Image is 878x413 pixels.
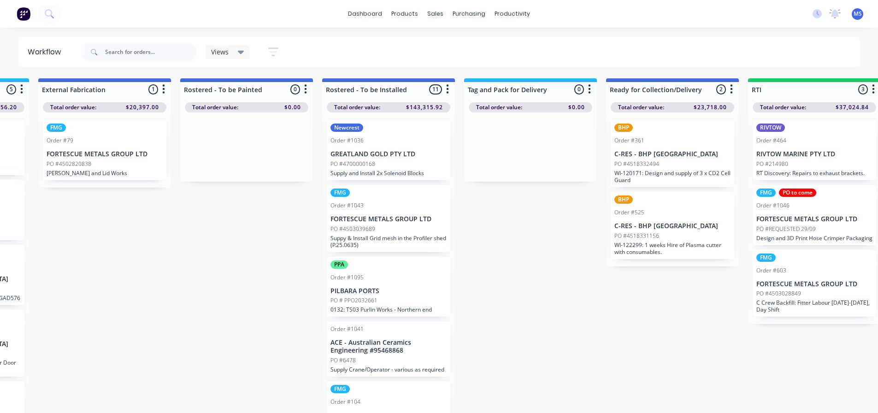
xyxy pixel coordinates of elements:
p: PO # PPO2032661 [330,296,377,305]
span: $0.00 [284,103,301,112]
p: PO #4502820838 [47,160,91,168]
div: Order #1036 [330,136,364,145]
div: FMGOrder #1043FORTESCUE METALS GROUP LTDPO #4503039689Suppy & Install Grid mesh in the Profiler s... [327,185,450,252]
div: Newcrest [330,124,363,132]
div: Order #464 [756,136,786,145]
p: ACE - Australian Ceramics Engineering #95468868 [330,339,447,354]
div: sales [423,7,448,21]
div: RIVTOWOrder #464RIVTOW MARINE PTY LTDPO #214980RT Discovery: Repairs to exhaust brackets. [753,120,876,180]
span: Total order value: [50,103,96,112]
span: Views [211,47,229,57]
div: FMGOrder #603FORTESCUE METALS GROUP LTDPO #4503028849C Crew Backfill: Fitter Labour [DATE]-[DATE]... [753,250,876,317]
div: BHPOrder #525C-RES - BHP [GEOGRAPHIC_DATA]PO #4518331156WI-122299: 1 weeks Hire of Plasma cutter ... [611,192,734,259]
input: Search for orders... [105,43,196,61]
p: PILBARA PORTS [330,287,447,295]
p: [PERSON_NAME] and Lid Works [47,170,163,177]
div: Order #1041ACE - Australian Ceramics Engineering #95468868PO #6478Supply Crane/Operator - various... [327,321,450,377]
p: WI-122299: 1 weeks Hire of Plasma cutter with consumables. [614,242,731,255]
p: PO #214980 [756,160,788,168]
a: dashboard [343,7,387,21]
span: $143,315.92 [406,103,443,112]
div: FMGOrder #79FORTESCUE METALS GROUP LTDPO #4502820838[PERSON_NAME] and Lid Works [43,120,166,180]
p: PO #4503028849 [756,289,801,298]
p: Suppy & Install Grid mesh in the Profiler shed (P.25.0635) [330,235,447,248]
div: BHP [614,195,633,204]
span: $37,024.84 [836,103,869,112]
p: Design and 3D Print Hose Crimper Packaging [756,235,872,242]
span: $23,718.00 [694,103,727,112]
div: RIVTOW [756,124,785,132]
div: PO to come [779,189,816,197]
div: BHP [614,124,633,132]
span: MS [854,10,862,18]
div: NewcrestOrder #1036GREATLAND GOLD PTY LTDPO #4700000168Supply and Install 2x Solenoid Blocks [327,120,450,180]
p: PO #4518332494 [614,160,659,168]
p: PO #4700000168 [330,160,375,168]
div: FMG [47,124,66,132]
div: Order #79 [47,136,73,145]
div: Order #1095 [330,273,364,282]
span: Total order value: [334,103,380,112]
span: Total order value: [476,103,522,112]
div: PPAOrder #1095PILBARA PORTSPO # PPO20326610132: TS03 Purlin Works - Northern end [327,257,450,317]
div: PPA [330,260,348,269]
p: FORTESCUE METALS GROUP LTD [330,215,447,223]
p: PO #4518331156 [614,232,659,240]
p: C Crew Backfill: Fitter Labour [DATE]-[DATE], Day Shift [756,299,872,313]
span: $20,397.00 [126,103,159,112]
span: $0.00 [568,103,585,112]
p: PO #6478 [330,356,356,365]
p: GREATLAND GOLD PTY LTD [330,150,447,158]
div: purchasing [448,7,490,21]
span: Total order value: [760,103,806,112]
p: WI-120171: Design and supply of 3 x CD2 Cell Guard [614,170,731,183]
p: 0132: TS03 Purlin Works - Northern end [330,306,447,313]
div: BHPOrder #361C-RES - BHP [GEOGRAPHIC_DATA]PO #4518332494WI-120171: Design and supply of 3 x CD2 C... [611,120,734,187]
span: Total order value: [618,103,664,112]
div: Order #1043 [330,201,364,210]
div: Order #1046 [756,201,790,210]
div: FMGPO to comeOrder #1046FORTESCUE METALS GROUP LTDPO #REQUESTED 29/09Design and 3D Print Hose Cri... [753,185,876,245]
div: Order #525 [614,208,644,217]
p: RIVTOW MARINE PTY LTD [756,150,872,158]
div: FMG [330,189,350,197]
div: Order #361 [614,136,644,145]
div: productivity [490,7,535,21]
p: PO #REQUESTED 29/09 [756,225,816,233]
span: Total order value: [192,103,238,112]
p: C-RES - BHP [GEOGRAPHIC_DATA] [614,150,731,158]
div: FMG [756,254,776,262]
p: FORTESCUE METALS GROUP LTD [756,215,872,223]
p: Supply Crane/Operator - various as required [330,366,447,373]
p: FORTESCUE METALS GROUP LTD [47,150,163,158]
div: FMG [330,385,350,393]
div: Workflow [28,47,65,58]
p: PO #4503039689 [330,225,375,233]
div: FMG [756,189,776,197]
div: Order #1041 [330,325,364,333]
p: C-RES - BHP [GEOGRAPHIC_DATA] [614,222,731,230]
div: Order #603 [756,266,786,275]
img: Factory [17,7,30,21]
p: Supply and Install 2x Solenoid Blocks [330,170,447,177]
div: products [387,7,423,21]
div: Order #104 [330,398,360,406]
p: FORTESCUE METALS GROUP LTD [756,280,872,288]
p: RT Discovery: Repairs to exhaust brackets. [756,170,872,177]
